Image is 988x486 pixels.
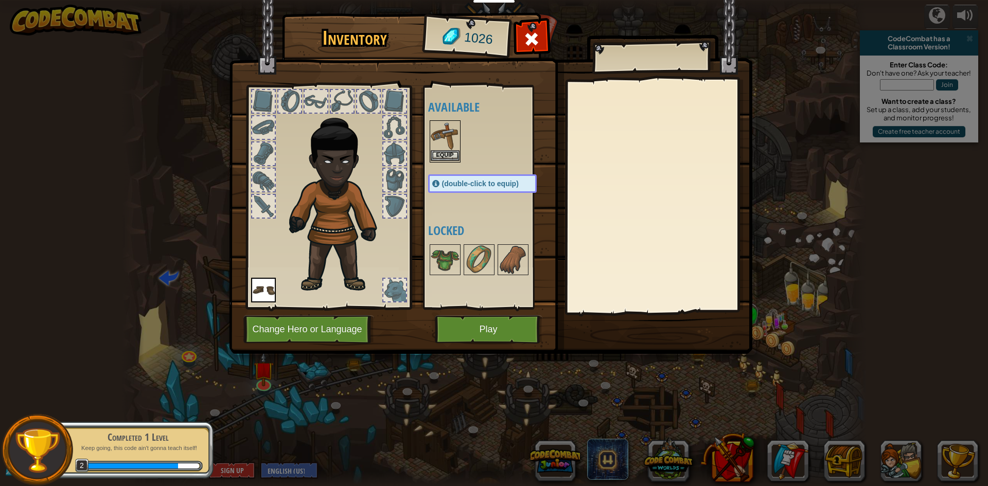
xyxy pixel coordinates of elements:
[435,315,542,344] button: Play
[428,224,557,237] h4: Locked
[73,444,203,452] p: Keep going, this code ain't gonna teach itself!
[428,100,557,114] h4: Available
[75,459,89,473] span: 2
[14,427,61,474] img: trophy.png
[431,245,460,274] img: portrait.png
[243,315,374,344] button: Change Hero or Language
[465,245,493,274] img: portrait.png
[289,27,420,49] h1: Inventory
[73,430,203,444] div: Completed 1 Level
[499,245,527,274] img: portrait.png
[442,179,519,188] span: (double-click to equip)
[285,105,395,294] img: champion_hair.png
[431,121,460,150] img: portrait.png
[463,28,493,49] span: 1026
[251,278,276,302] img: portrait.png
[431,150,460,161] button: Equip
